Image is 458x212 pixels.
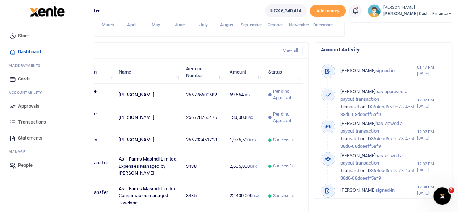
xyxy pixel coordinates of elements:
[340,136,371,141] span: Transaction ID
[270,7,301,14] span: UGX 6,240,414
[18,103,39,110] span: Approvals
[250,165,257,169] small: UGX
[18,119,46,126] span: Transactions
[127,22,136,28] tspan: April
[340,121,375,126] span: [PERSON_NAME]
[340,168,371,173] span: Transaction ID
[367,4,381,17] img: profile-user
[18,134,42,142] span: Statements
[289,22,310,28] tspan: November
[340,68,375,73] span: [PERSON_NAME]
[226,129,264,151] td: 1,975,500
[448,187,454,193] span: 2
[250,138,257,142] small: UGX
[18,75,31,83] span: Cards
[6,130,88,146] a: Statements
[244,93,251,97] small: UGX
[151,22,160,28] tspan: May
[262,4,310,17] li: Wallet ballance
[340,120,417,150] p: has viewed a payout transaction 364ebd65-9e73-4e5f-38d0-08ddeeff5af9
[182,84,226,106] td: 256775600682
[182,151,226,181] td: 3438
[340,187,417,194] p: signed-in
[115,181,182,211] td: Asili Farms Masindi Limited: Consumables managed-Joselyne
[199,22,207,28] tspan: July
[268,22,283,28] tspan: October
[102,22,114,28] tspan: March
[18,32,29,40] span: Start
[6,28,88,44] a: Start
[226,106,264,129] td: 130,000
[273,111,298,124] span: Pending Approval
[29,8,65,13] a: logo-small logo-large logo-large
[417,161,446,173] small: 12:07 PM [DATE]
[340,67,417,75] p: signed-in
[273,137,294,143] span: Successful
[417,65,446,77] small: 01:17 PM [DATE]
[6,87,88,98] li: Ac
[226,181,264,211] td: 22,400,000
[30,6,65,17] img: logo-large
[6,60,88,71] li: M
[417,184,446,196] small: 12:04 PM [DATE]
[252,194,259,198] small: UGX
[6,71,88,87] a: Cards
[417,129,446,141] small: 12:07 PM [DATE]
[433,187,451,205] iframe: Intercom live chat
[115,84,182,106] td: [PERSON_NAME]
[417,97,446,109] small: 12:07 PM [DATE]
[115,129,182,151] td: [PERSON_NAME]
[383,5,452,11] small: [PERSON_NAME]
[226,61,264,83] th: Amount: activate to sort column ascending
[226,151,264,181] td: 2,605,000
[280,46,303,55] a: View all
[182,129,226,151] td: 256703451723
[6,146,88,157] li: M
[175,22,185,28] tspan: June
[273,163,294,169] span: Successful
[241,22,262,28] tspan: September
[340,187,375,193] span: [PERSON_NAME]
[115,151,182,181] td: Asili Farms Masindi Limited: Expenses Managed by [PERSON_NAME]
[264,61,303,83] th: Status: activate to sort column ascending
[14,90,42,95] span: countability
[313,22,333,28] tspan: December
[340,89,375,94] span: [PERSON_NAME]
[226,84,264,106] td: 69,554
[340,153,375,158] span: [PERSON_NAME]
[12,149,26,154] span: anage
[321,46,446,54] h4: Account Activity
[182,181,226,211] td: 3435
[182,61,226,83] th: Account Number: activate to sort column ascending
[18,48,41,55] span: Dashboard
[182,106,226,129] td: 256778760475
[220,22,235,28] tspan: August
[6,157,88,173] a: People
[115,106,182,129] td: [PERSON_NAME]
[265,4,307,17] a: UGX 6,240,414
[340,104,371,109] span: Transaction ID
[18,162,33,169] span: People
[310,8,346,13] a: Add money
[34,47,274,55] h4: Recent Transactions
[12,63,41,68] span: ake Payments
[246,116,253,120] small: UGX
[6,98,88,114] a: Approvals
[310,5,346,17] span: Add money
[310,5,346,17] li: Toup your wallet
[6,114,88,130] a: Transactions
[340,88,417,118] p: has approved a payout transaction 364ebd65-9e73-4e5f-38d0-08ddeeff5af9
[115,61,182,83] th: Name: activate to sort column ascending
[6,44,88,60] a: Dashboard
[340,152,417,182] p: has viewed a payout transaction 364ebd65-9e73-4e5f-38d0-08ddeeff5af9
[383,11,452,17] span: [PERSON_NAME] Cash - Finance
[367,4,452,17] a: profile-user [PERSON_NAME] [PERSON_NAME] Cash - Finance
[273,192,294,199] span: Successful
[273,88,298,101] span: Pending Approval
